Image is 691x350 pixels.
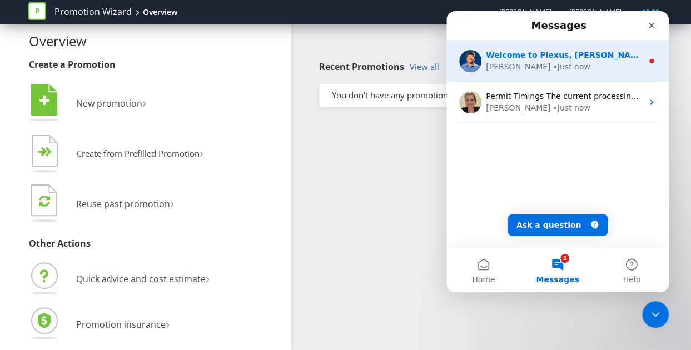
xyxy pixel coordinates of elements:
a: [PERSON_NAME] [558,7,621,17]
iframe: Intercom live chat [446,11,669,292]
span: New promotion [76,97,142,109]
div: Overview [143,7,177,18]
div: • Just now [106,50,143,62]
span: › [170,193,174,212]
div: [PERSON_NAME] [39,91,104,103]
span: Recent Promotions [319,61,404,73]
span: Create from Prefilled Promotion [77,148,200,159]
img: Profile image for Emma [13,80,35,102]
iframe: Intercom live chat [642,301,669,328]
div: You don't have any promotions yet! Create one now using the icons on the left. [324,89,658,101]
span: Reuse past promotion [76,198,170,210]
span: Quick advice and cost estimate [76,273,206,285]
a: Quick advice and cost estimate› [29,273,210,285]
span: Home [26,264,48,272]
span: $0.00 [642,7,659,17]
h3: Create a Promotion [29,60,284,70]
span: › [200,144,203,161]
a: Promotion Wizard [54,6,132,18]
a: Promotion insurance› [29,318,170,331]
div: [PERSON_NAME] [39,50,104,62]
tspan:  [45,147,52,157]
span: Promotion insurance [76,318,166,331]
h3: Other Actions [29,239,284,249]
h2: Overview [29,34,284,48]
span: Help [176,264,194,272]
span: › [206,268,210,287]
button: Messages [74,237,148,281]
button: Ask a question [61,203,162,225]
button: Help [148,237,222,281]
span: › [142,93,146,111]
span: › [166,314,170,332]
span: [PERSON_NAME] [499,7,551,17]
div: • Just now [106,91,143,103]
button: Create from Prefilled Promotion› [29,132,204,177]
a: View all [410,62,439,72]
span: Messages [90,264,132,272]
tspan:  [39,94,49,107]
tspan:  [39,194,50,207]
